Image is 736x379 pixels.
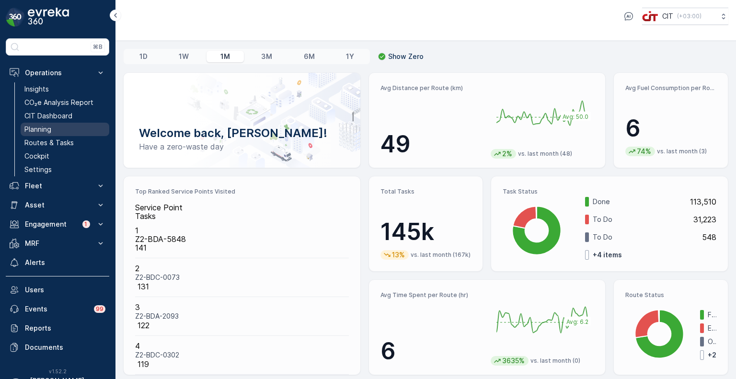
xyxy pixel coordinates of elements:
button: MRF [6,234,109,253]
img: cit-logo_pOk6rL0.png [642,11,658,22]
p: 74% [636,147,652,156]
a: Reports [6,319,109,338]
p: Route Status [625,291,716,299]
p: Avg Fuel Consumption per Route (lt) [625,84,716,92]
p: 49 [380,130,483,159]
p: 13% [391,250,406,260]
p: Settings [24,165,52,174]
p: Planning [24,125,51,134]
a: Alerts [6,253,109,272]
a: Settings [21,163,109,176]
a: CO₂e Analysis Report [21,96,109,109]
a: Cockpit [21,149,109,163]
a: Documents [6,338,109,357]
button: Operations [6,63,109,82]
p: 2% [501,149,513,159]
p: + 2 [708,350,718,360]
p: Fleet [25,181,90,191]
p: Documents [25,343,105,352]
p: MRF [25,239,90,248]
p: Finished [708,310,716,320]
p: 3 [135,303,349,311]
p: Total Tasks [380,188,471,195]
p: Engagement [25,219,77,229]
p: Z2-BDC-0302 [135,350,349,360]
p: Expired [708,323,716,333]
p: 1 [135,226,349,235]
p: Done [593,197,684,207]
p: vs. last month (48) [518,150,572,158]
p: Users [25,285,105,295]
p: 1D [139,52,148,61]
p: Reports [25,323,105,333]
p: Z2-BDA-2093 [135,311,349,321]
p: Avg Distance per Route (km) [380,84,483,92]
p: Task Status [503,188,716,195]
p: 31,223 [693,215,716,224]
p: Routes & Tasks [24,138,74,148]
p: 548 [702,233,716,241]
p: 3M [261,52,272,61]
button: Fleet [6,176,109,195]
p: CIT Dashboard [24,111,72,121]
p: Tasks [135,212,349,220]
p: 3635% [501,356,526,366]
span: v 1.52.2 [6,368,109,374]
p: Insights [24,84,49,94]
p: ⌘B [93,43,103,51]
p: 122 [138,321,349,330]
p: vs. last month (3) [657,148,707,155]
a: Events99 [6,299,109,319]
p: Operations [25,68,90,78]
a: Users [6,280,109,299]
p: Asset [25,200,90,210]
p: Offline [708,337,716,346]
a: Routes & Tasks [21,136,109,149]
p: 141 [135,243,349,252]
p: vs. last month (167k) [411,251,471,259]
p: Z2-BDA-5848 [135,235,349,243]
p: 6 [625,114,716,143]
p: + 4 items [593,250,622,260]
img: logo [6,8,25,27]
p: Show Zero [388,52,424,61]
p: 145k [380,218,471,246]
p: 1M [220,52,230,61]
p: 119 [138,360,349,368]
p: Service Point [135,203,349,212]
a: CIT Dashboard [21,109,109,123]
p: Top Ranked Service Points Visited [135,188,349,195]
p: 1W [179,52,189,61]
p: 1 [84,220,88,228]
p: 1Y [346,52,354,61]
p: 99 [96,305,103,313]
p: Welcome back, [PERSON_NAME]! [139,126,345,141]
p: Cockpit [24,151,49,161]
p: CO₂e Analysis Report [24,98,93,107]
p: Events [25,304,88,314]
p: Avg Time Spent per Route (hr) [380,291,483,299]
p: To Do [593,215,687,224]
p: Have a zero-waste day [139,141,345,152]
p: Alerts [25,258,105,267]
button: Engagement1 [6,215,109,234]
p: To Do [593,232,696,242]
a: Insights [21,82,109,96]
p: ( +03:00 ) [677,12,701,20]
a: Planning [21,123,109,136]
p: vs. last month (0) [530,357,580,365]
p: 131 [138,282,349,291]
p: 6 [380,337,483,366]
img: logo_dark-DEwI_e13.png [28,8,69,27]
p: 4 [135,342,349,350]
button: Asset [6,195,109,215]
p: 113,510 [690,197,716,206]
p: CIT [662,11,673,21]
button: CIT(+03:00) [642,8,728,25]
p: 6M [304,52,315,61]
p: 2 [135,264,349,273]
p: Z2-BDC-0073 [135,273,349,282]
